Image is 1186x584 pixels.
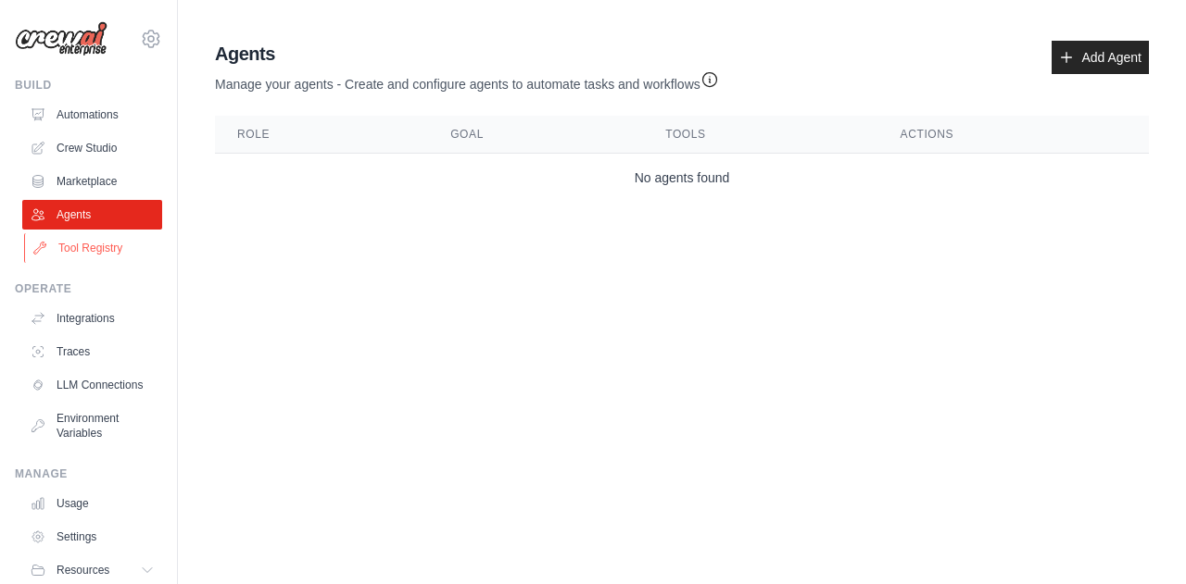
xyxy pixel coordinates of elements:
[15,281,162,296] div: Operate
[22,404,162,448] a: Environment Variables
[22,167,162,196] a: Marketplace
[643,116,877,154] th: Tools
[24,233,164,263] a: Tool Registry
[22,337,162,367] a: Traces
[215,41,719,67] h2: Agents
[878,116,1149,154] th: Actions
[428,116,643,154] th: Goal
[215,67,719,93] p: Manage your agents - Create and configure agents to automate tasks and workflows
[22,200,162,230] a: Agents
[15,466,162,481] div: Manage
[22,133,162,163] a: Crew Studio
[1052,41,1149,74] a: Add Agent
[22,522,162,552] a: Settings
[15,78,162,93] div: Build
[15,21,107,56] img: Logo
[22,100,162,130] a: Automations
[57,563,109,578] span: Resources
[22,304,162,333] a: Integrations
[215,116,428,154] th: Role
[215,154,1149,203] td: No agents found
[22,370,162,400] a: LLM Connections
[22,489,162,518] a: Usage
